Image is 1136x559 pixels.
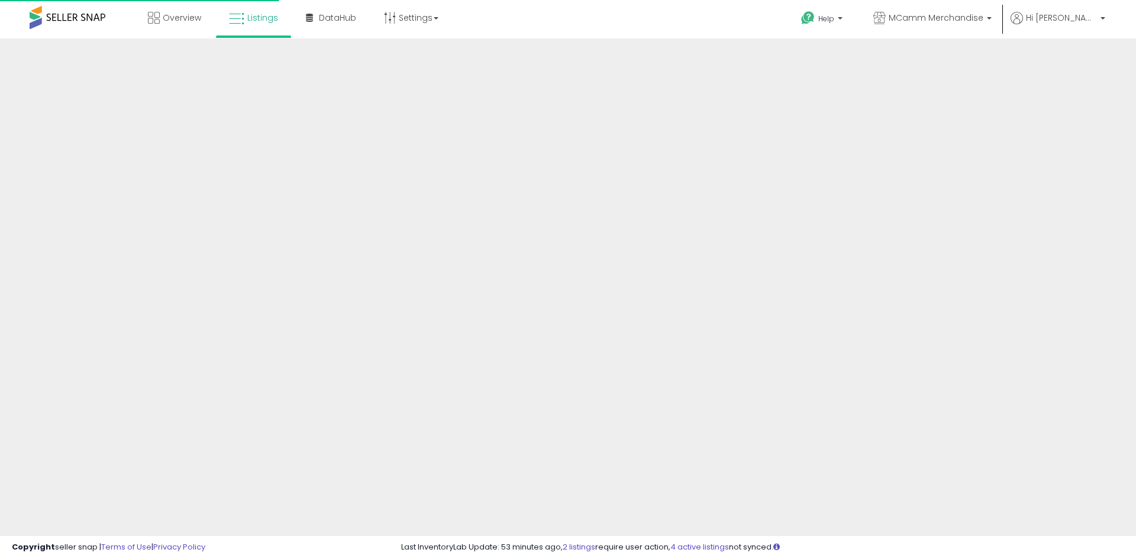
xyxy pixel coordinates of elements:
[247,12,278,24] span: Listings
[801,11,815,25] i: Get Help
[889,12,983,24] span: MCamm Merchandise
[818,14,834,24] span: Help
[1011,12,1105,38] a: Hi [PERSON_NAME]
[792,2,854,38] a: Help
[163,12,201,24] span: Overview
[319,12,356,24] span: DataHub
[1026,12,1097,24] span: Hi [PERSON_NAME]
